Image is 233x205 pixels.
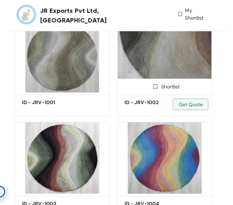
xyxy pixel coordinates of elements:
img: wishlist [177,7,184,22]
span: Get Quote [179,101,203,108]
img: 83d54e03-0341-469c-8a6a-f0cb4a70e3b2 [15,122,110,194]
img: Buyer Portal [15,3,38,26]
span: My Shortlist [185,7,210,22]
div: Shortlist [150,83,180,89]
h5: ID - JRV-1001 [22,99,83,106]
span: JR Exports Pvt Ltd, [GEOGRAPHIC_DATA] [40,6,148,25]
img: d4b1043c-e617-4af3-8dcc-058354372745 [117,21,212,93]
img: Shortlist [152,83,159,90]
img: 17b87b5d-bc63-44aa-ba9a-e72f8440fd2c [117,122,212,194]
button: Get Quote [173,99,208,110]
img: cd9e7c55-dbc5-4bc2-a8bf-b7d6df226ade [15,21,110,93]
h5: ID - JRV-1002 [125,99,185,106]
